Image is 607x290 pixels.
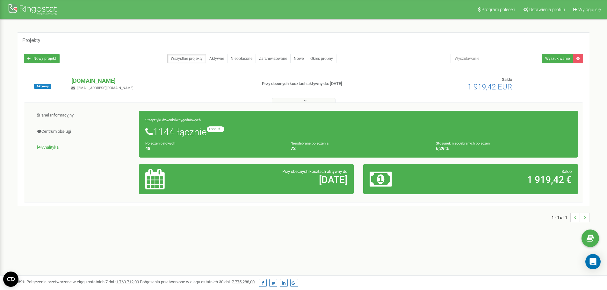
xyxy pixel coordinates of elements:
span: Połączenia przetworzone w ciągu ostatnich 7 dni : [26,279,139,284]
small: Stosunek nieodebranych połączeń [436,141,490,145]
small: Nieodebrane połączenia [291,141,329,145]
a: Wszystkie projekty [167,54,206,63]
a: Aktywne [206,54,228,63]
nav: ... [552,206,589,229]
u: 7 775 288,00 [232,279,255,284]
span: Przy obecnych kosztach aktywny do [282,169,347,174]
h5: Projekty [22,38,40,43]
a: Nowe [290,54,307,63]
button: Wyszukiwanie [542,54,573,63]
small: +388 [207,126,224,132]
span: Wyloguj się [578,7,601,12]
h4: 6,29 % [436,146,572,151]
h2: [DATE] [216,174,347,185]
div: Open Intercom Messenger [585,254,601,269]
h4: 48 [145,146,281,151]
a: Okres próbny [307,54,336,63]
p: Przy obecnych kosztach aktywny do: [DATE] [262,81,394,87]
a: Centrum obsługi [29,124,139,139]
input: Wyszukiwanie [451,54,542,63]
span: 1 919,42 EUR [467,82,512,91]
u: 1 760 712,00 [116,279,139,284]
button: Open CMP widget [3,272,18,287]
a: Analityka [29,140,139,155]
h1: 1144 łącznie [145,126,572,137]
a: Zarchiwizowane [256,54,291,63]
span: Saldo [502,77,512,82]
a: Panel Informacyjny [29,108,139,123]
small: Połączeń celowych [145,141,175,145]
span: 1 - 1 of 1 [552,213,570,222]
span: Saldo [561,169,572,174]
small: Statystyki dzwonków tygodniowych [145,118,201,122]
a: Nieopłacone [227,54,256,63]
h2: 1 919,42 € [440,174,572,185]
span: Aktywny [34,84,51,89]
span: [EMAIL_ADDRESS][DOMAIN_NAME] [77,86,134,90]
span: Połączenia przetworzone w ciągu ostatnich 30 dni : [140,279,255,284]
span: Program poleceń [481,7,515,12]
span: Ustawienia profilu [529,7,565,12]
p: [DOMAIN_NAME] [71,77,251,85]
h4: 72 [291,146,426,151]
a: Nowy projekt [24,54,60,63]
